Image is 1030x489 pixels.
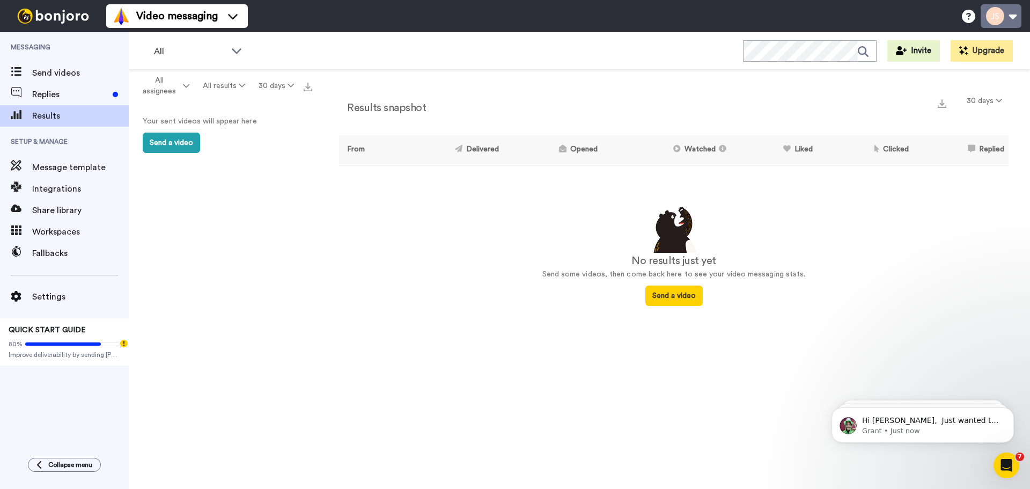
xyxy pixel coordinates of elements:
[815,385,1030,460] iframe: Intercom notifications message
[645,286,703,306] button: Send a video
[32,204,129,217] span: Share library
[47,41,185,51] p: Message from Grant, sent Just now
[32,247,129,260] span: Fallbacks
[32,225,129,238] span: Workspaces
[1016,452,1024,461] span: 7
[734,135,817,165] th: Liked
[994,452,1019,478] iframe: Intercom live chat
[339,253,1009,269] div: No results just yet
[28,458,101,472] button: Collapse menu
[9,351,120,359] span: Improve deliverability by sending [PERSON_NAME]’s from your own email
[154,45,226,58] span: All
[143,116,304,127] p: Your sent videos will appear here
[817,135,913,165] th: Clicked
[339,135,394,165] th: From
[887,40,940,62] button: Invite
[32,183,129,195] span: Integrations
[9,326,86,334] span: QUICK START GUIDE
[137,75,181,97] span: All assignees
[143,133,200,153] button: Send a video
[300,78,315,94] button: Export all results that match these filters now.
[196,76,252,96] button: All results
[602,135,734,165] th: Watched
[938,99,946,108] img: export.svg
[136,9,218,24] span: Video messaging
[32,161,129,174] span: Message template
[9,340,23,348] span: 80%
[119,339,129,348] div: Tooltip anchor
[339,269,1009,280] p: Send some videos, then come back here to see your video messaging stats.
[647,204,701,253] img: results-emptystates.png
[503,135,602,165] th: Opened
[913,135,1009,165] th: Replied
[48,461,92,469] span: Collapse menu
[32,290,129,303] span: Settings
[47,31,185,243] span: Hi [PERSON_NAME], Just wanted to check in as you've been with us at [GEOGRAPHIC_DATA] for about 4...
[32,88,108,101] span: Replies
[32,110,129,122] span: Results
[951,40,1013,62] button: Upgrade
[339,102,426,114] h2: Results snapshot
[394,135,503,165] th: Delivered
[13,9,93,24] img: bj-logo-header-white.svg
[32,67,129,79] span: Send videos
[113,8,130,25] img: vm-color.svg
[960,91,1009,111] button: 30 days
[304,83,312,91] img: export.svg
[645,292,703,300] a: Send a video
[252,76,300,96] button: 30 days
[131,71,196,101] button: All assignees
[935,95,950,111] button: Export a summary of each team member’s results that match this filter now.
